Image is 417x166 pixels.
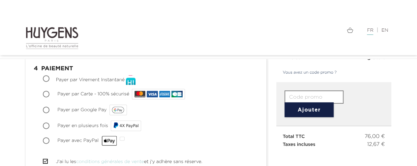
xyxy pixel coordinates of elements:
span: Payer par Carte - 100% sécurisé [57,92,129,96]
span: Payer par Virement Instantané [56,78,125,82]
img: MASTERCARD [134,91,145,97]
label: J'ai lu les et j'y adhère sans réserve. [56,158,202,165]
span: 4X PayPal [120,123,139,128]
button: Ajouter [284,102,334,117]
img: 29x29_square_gif.gif [126,75,135,85]
a: conditions générales de vente [76,159,144,164]
img: Huygens logo [26,26,79,50]
span: 12,67 € [367,141,385,149]
img: VISA [147,91,158,97]
span: Taxes incluses [283,142,315,147]
img: google_pay [112,107,124,113]
span: 4 [31,62,41,76]
h1: Paiement [31,62,261,76]
span: Payer par Google Pay [57,108,106,112]
img: AMEX [159,91,170,97]
div: | [214,26,392,34]
span: Total TTC [283,134,305,139]
i:  [43,158,49,164]
img: CB_NATIONALE [171,91,182,97]
span: Payer avec PayPal [57,138,117,143]
a: Vous avez un code promo ? [276,70,337,76]
span: Livraison [283,55,304,60]
span: Payer en plusieurs fois [57,123,108,128]
iframe: PayPal Message 1 [283,149,385,159]
span: 76,00 € [365,133,385,141]
input: Code promo [284,90,343,104]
